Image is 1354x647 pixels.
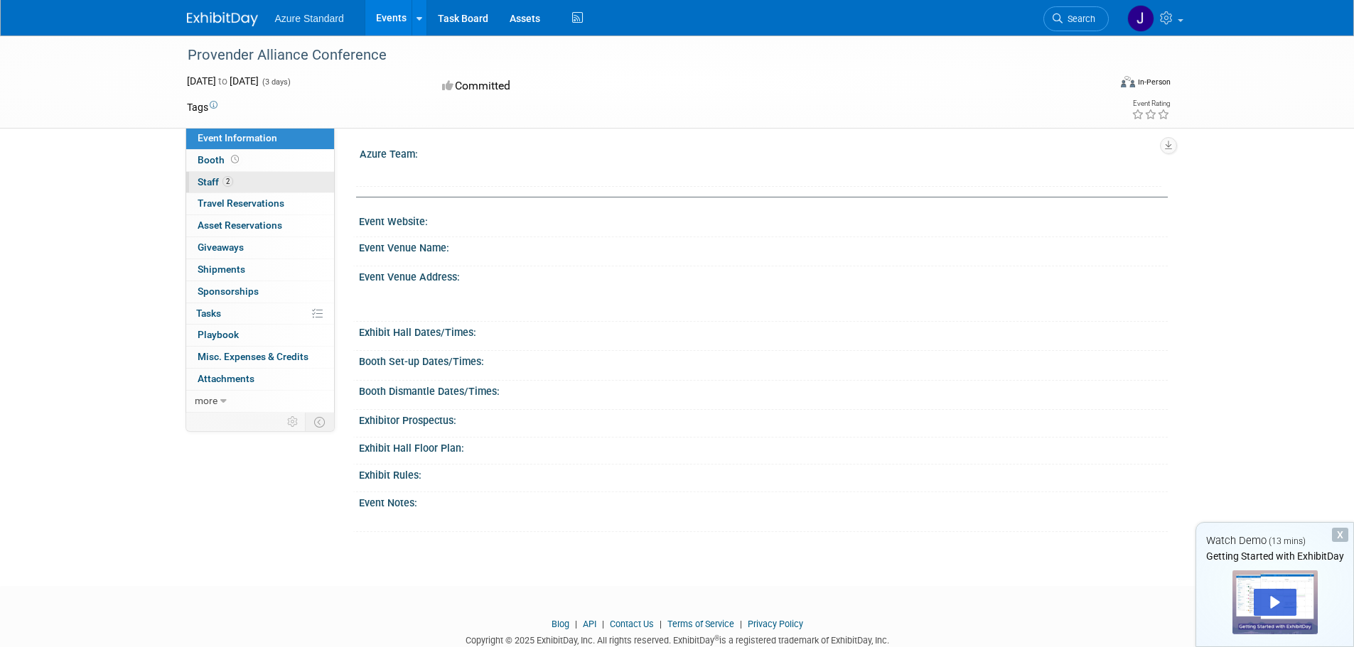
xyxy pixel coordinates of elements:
[187,12,258,26] img: ExhibitDay
[359,322,1168,339] div: Exhibit Hall Dates/Times:
[1196,533,1353,548] div: Watch Demo
[1332,528,1348,542] div: Dismiss
[222,176,233,187] span: 2
[187,75,259,87] span: [DATE] [DATE]
[714,634,719,642] sup: ®
[186,237,334,259] a: Giveaways
[275,13,344,24] span: Azure Standard
[1127,5,1154,32] img: Jeff Clason
[359,351,1168,369] div: Booth Set-up Dates/Times:
[359,266,1168,284] div: Event Venue Address:
[186,172,334,193] a: Staff2
[598,619,608,629] span: |
[1025,74,1171,95] div: Event Format
[186,347,334,368] a: Misc. Expenses & Credits
[1254,589,1296,616] div: Play
[748,619,803,629] a: Privacy Policy
[198,132,277,143] span: Event Information
[571,619,581,629] span: |
[305,413,334,431] td: Toggle Event Tabs
[198,286,259,297] span: Sponsorships
[198,241,244,253] span: Giveaways
[195,395,217,406] span: more
[183,43,1087,68] div: Provender Alliance Conference
[359,237,1168,255] div: Event Venue Name:
[1132,100,1170,107] div: Event Rating
[1063,13,1095,24] span: Search
[186,128,334,149] a: Event Information
[186,259,334,281] a: Shipments
[186,369,334,390] a: Attachments
[198,197,284,209] span: Travel Reservations
[186,303,334,325] a: Tasks
[1043,6,1109,31] a: Search
[198,154,242,165] span: Booth
[667,619,734,629] a: Terms of Service
[186,193,334,214] a: Travel Reservations
[552,619,569,629] a: Blog
[583,619,596,629] a: API
[186,391,334,412] a: more
[359,464,1168,482] div: Exhibit Rules:
[359,492,1168,510] div: Event Notes:
[186,325,334,346] a: Playbook
[359,410,1168,428] div: Exhibitor Prospectus:
[228,154,242,165] span: Booth not reserved yet
[359,381,1168,398] div: Booth Dismantle Dates/Times:
[198,373,254,384] span: Attachments
[359,437,1168,455] div: Exhibit Hall Floor Plan:
[198,219,282,231] span: Asset Reservations
[438,74,752,99] div: Committed
[1196,549,1353,563] div: Getting Started with ExhibitDay
[187,100,217,114] td: Tags
[1121,76,1135,87] img: Format-Inperson.png
[736,619,746,629] span: |
[198,263,245,275] span: Shipments
[186,215,334,236] a: Asset Reservations
[281,413,306,431] td: Personalize Event Tab Strip
[610,619,654,629] a: Contact Us
[359,211,1168,229] div: Event Website:
[186,150,334,171] a: Booth
[198,329,239,340] span: Playbook
[216,75,230,87] span: to
[1137,77,1171,87] div: In-Person
[198,351,308,362] span: Misc. Expenses & Credits
[261,77,291,87] span: (3 days)
[198,176,233,187] span: Staff
[186,281,334,303] a: Sponsorships
[360,143,1161,161] div: Azure Team:
[196,308,221,319] span: Tasks
[1269,536,1306,546] span: (13 mins)
[656,619,665,629] span: |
